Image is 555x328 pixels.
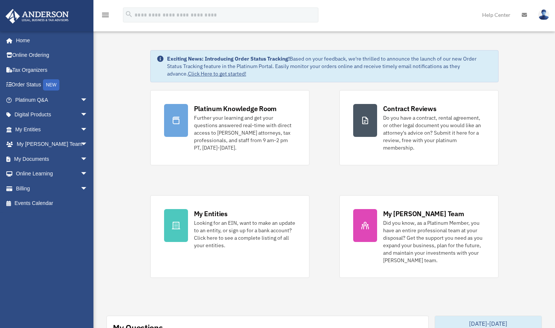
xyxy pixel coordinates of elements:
[101,10,110,19] i: menu
[194,219,296,249] div: Looking for an EIN, want to make an update to an entity, or sign up for a bank account? Click her...
[3,9,71,24] img: Anderson Advisors Platinum Portal
[150,195,309,278] a: My Entities Looking for an EIN, want to make an update to an entity, or sign up for a bank accoun...
[80,181,95,196] span: arrow_drop_down
[43,79,59,91] div: NEW
[188,70,246,77] a: Click Here to get started!
[383,219,485,264] div: Did you know, as a Platinum Member, you have an entire professional team at your disposal? Get th...
[80,122,95,137] span: arrow_drop_down
[5,166,99,181] a: Online Learningarrow_drop_down
[167,55,290,62] strong: Exciting News: Introducing Order Status Tracking!
[5,181,99,196] a: Billingarrow_drop_down
[101,13,110,19] a: menu
[150,90,309,165] a: Platinum Knowledge Room Further your learning and get your questions answered real-time with dire...
[339,90,499,165] a: Contract Reviews Do you have a contract, rental agreement, or other legal document you would like...
[194,114,296,151] div: Further your learning and get your questions answered real-time with direct access to [PERSON_NAM...
[80,166,95,182] span: arrow_drop_down
[80,151,95,167] span: arrow_drop_down
[194,104,277,113] div: Platinum Knowledge Room
[5,92,99,107] a: Platinum Q&Aarrow_drop_down
[80,137,95,152] span: arrow_drop_down
[5,137,99,152] a: My [PERSON_NAME] Teamarrow_drop_down
[383,114,485,151] div: Do you have a contract, rental agreement, or other legal document you would like an attorney's ad...
[5,62,99,77] a: Tax Organizers
[125,10,133,18] i: search
[5,122,99,137] a: My Entitiesarrow_drop_down
[5,196,99,211] a: Events Calendar
[538,9,549,20] img: User Pic
[5,151,99,166] a: My Documentsarrow_drop_down
[5,33,95,48] a: Home
[5,77,99,93] a: Order StatusNEW
[5,107,99,122] a: Digital Productsarrow_drop_down
[80,107,95,123] span: arrow_drop_down
[383,104,437,113] div: Contract Reviews
[167,55,492,77] div: Based on your feedback, we're thrilled to announce the launch of our new Order Status Tracking fe...
[194,209,228,218] div: My Entities
[383,209,464,218] div: My [PERSON_NAME] Team
[80,92,95,108] span: arrow_drop_down
[5,48,99,63] a: Online Ordering
[339,195,499,278] a: My [PERSON_NAME] Team Did you know, as a Platinum Member, you have an entire professional team at...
